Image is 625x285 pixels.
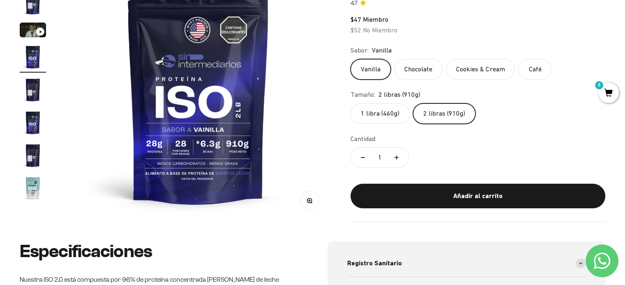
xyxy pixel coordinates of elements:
[351,45,369,56] legend: Sabor:
[27,123,169,137] input: Otra (por favor especifica)
[598,89,619,98] a: 0
[20,175,46,201] img: Proteína Aislada (ISO)
[363,26,397,34] span: No Miembro
[20,142,46,171] button: Ir al artículo 7
[135,141,169,155] span: Enviar
[372,45,392,56] span: Vanilla
[20,44,46,73] button: Ir al artículo 4
[10,13,170,50] p: Para decidirte a comprar este suplemento, ¿qué información específica sobre su pureza, origen o c...
[20,242,298,261] h2: Especificaciones
[20,23,46,40] button: Ir al artículo 3
[351,89,375,100] legend: Tamaño:
[351,184,605,208] button: Añadir al carrito
[20,44,46,70] img: Proteína Aislada (ISO)
[20,175,46,204] button: Ir al artículo 8
[351,16,361,23] span: $47
[367,191,589,201] div: Añadir al carrito
[20,109,46,138] button: Ir al artículo 6
[20,109,46,136] img: Proteína Aislada (ISO)
[594,80,604,90] mark: 0
[20,142,46,169] img: Proteína Aislada (ISO)
[10,107,170,121] div: Comparativa con otros productos similares
[347,250,586,277] summary: Registro Sanitario
[134,141,170,155] button: Enviar
[385,148,408,167] button: Aumentar cantidad
[351,26,361,34] span: $52
[363,16,388,23] span: Miembro
[10,57,170,72] div: Detalles sobre ingredientes "limpios"
[351,134,376,144] label: Cantidad:
[351,148,375,167] button: Reducir cantidad
[20,77,46,105] button: Ir al artículo 5
[10,90,170,105] div: Certificaciones de calidad
[10,74,170,88] div: País de origen de ingredientes
[20,77,46,103] img: Proteína Aislada (ISO)
[347,258,402,269] span: Registro Sanitario
[378,89,420,100] span: 2 libras (910g)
